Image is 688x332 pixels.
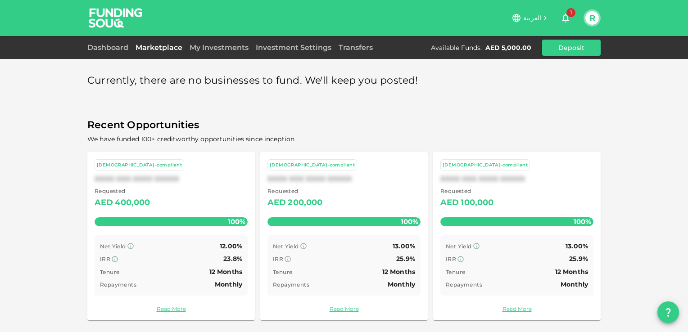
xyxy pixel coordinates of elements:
[87,117,601,134] span: Recent Opportunities
[87,43,132,52] a: Dashboard
[100,256,110,262] span: IRR
[440,305,593,313] a: Read More
[657,301,679,323] button: question
[95,175,248,183] div: XXXX XXX XXXX XXXXX
[97,162,182,169] div: [DEMOGRAPHIC_DATA]-compliant
[446,269,465,275] span: Tenure
[87,72,418,90] span: Currently, there are no businesses to fund. We'll keep you posted!
[440,196,459,210] div: AED
[398,215,421,228] span: 100%
[542,40,601,56] button: Deposit
[273,256,283,262] span: IRR
[440,187,494,196] span: Requested
[446,243,472,250] span: Net Yield
[95,187,150,196] span: Requested
[260,152,428,320] a: [DEMOGRAPHIC_DATA]-compliantXXXX XXX XXXX XXXXX Requested AED200,000100% Net Yield 13.00% IRR 25....
[267,187,323,196] span: Requested
[571,215,593,228] span: 100%
[523,14,541,22] span: العربية
[585,11,599,25] button: R
[273,243,299,250] span: Net Yield
[561,280,588,288] span: Monthly
[223,255,242,263] span: 23.8%
[100,269,119,275] span: Tenure
[557,9,575,27] button: 1
[220,242,242,250] span: 12.00%
[393,242,415,250] span: 13.00%
[443,162,528,169] div: [DEMOGRAPHIC_DATA]-compliant
[252,43,335,52] a: Investment Settings
[555,268,588,276] span: 12 Months
[267,305,421,313] a: Read More
[273,281,309,288] span: Repayments
[100,281,136,288] span: Repayments
[267,196,286,210] div: AED
[267,175,421,183] div: XXXX XXX XXXX XXXXX
[95,305,248,313] a: Read More
[273,269,292,275] span: Tenure
[569,255,588,263] span: 25.9%
[226,215,248,228] span: 100%
[461,196,493,210] div: 100,000
[87,152,255,320] a: [DEMOGRAPHIC_DATA]-compliantXXXX XXX XXXX XXXXX Requested AED400,000100% Net Yield 12.00% IRR 23....
[446,256,456,262] span: IRR
[433,152,601,320] a: [DEMOGRAPHIC_DATA]-compliantXXXX XXX XXXX XXXXX Requested AED100,000100% Net Yield 13.00% IRR 25....
[431,43,482,52] div: Available Funds :
[95,196,113,210] div: AED
[566,8,575,17] span: 1
[270,162,355,169] div: [DEMOGRAPHIC_DATA]-compliant
[446,281,482,288] span: Repayments
[209,268,242,276] span: 12 Months
[115,196,150,210] div: 400,000
[388,280,415,288] span: Monthly
[485,43,531,52] div: AED 5,000.00
[186,43,252,52] a: My Investments
[215,280,242,288] span: Monthly
[288,196,322,210] div: 200,000
[100,243,126,250] span: Net Yield
[87,135,294,143] span: We have funded 100+ creditworthy opportunities since inception
[566,242,588,250] span: 13.00%
[335,43,376,52] a: Transfers
[396,255,415,263] span: 25.9%
[132,43,186,52] a: Marketplace
[382,268,415,276] span: 12 Months
[440,175,593,183] div: XXXX XXX XXXX XXXXX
